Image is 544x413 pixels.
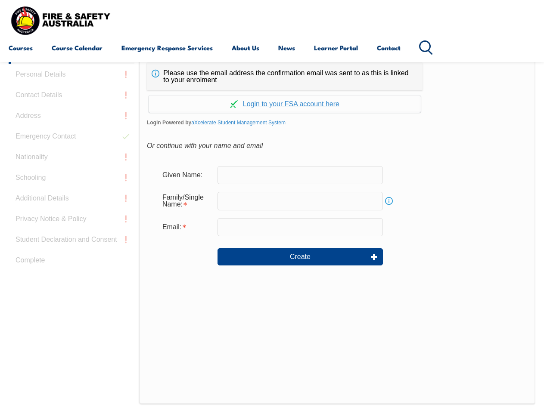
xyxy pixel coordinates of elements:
div: Given Name: [155,167,218,183]
a: aXcelerate Student Management System [191,120,286,126]
div: Family/Single Name is required. [155,189,218,213]
a: Courses [9,37,33,58]
span: Login Powered by [147,116,528,129]
a: About Us [232,37,259,58]
a: Course Calendar [52,37,103,58]
div: Or continue with your name and email [147,139,528,152]
div: Email is required. [155,219,218,235]
button: Create [218,248,383,265]
a: Contact [377,37,401,58]
a: Info [383,195,395,207]
a: News [278,37,295,58]
a: Emergency Response Services [121,37,213,58]
a: Learner Portal [314,37,358,58]
div: Please use the email address the confirmation email was sent to as this is linked to your enrolment [147,63,423,90]
img: Log in withaxcelerate [230,100,238,108]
